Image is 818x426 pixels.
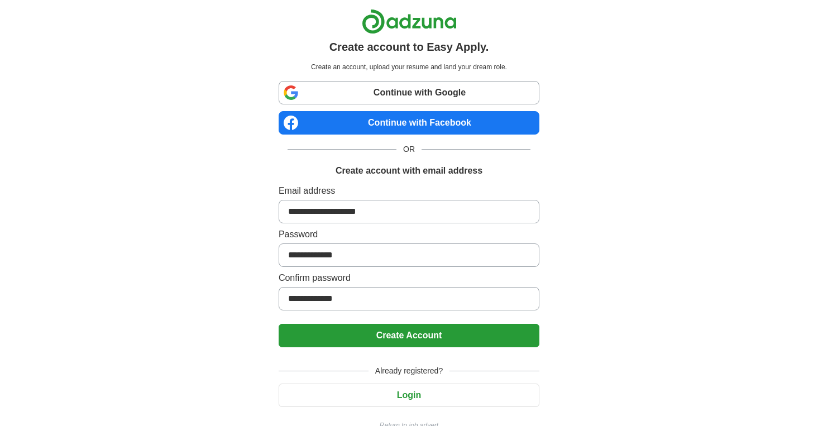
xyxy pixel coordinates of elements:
label: Password [279,228,539,241]
button: Login [279,384,539,407]
img: Adzuna logo [362,9,457,34]
h1: Create account to Easy Apply. [329,39,489,55]
button: Create Account [279,324,539,347]
span: OR [396,143,422,155]
h1: Create account with email address [336,164,482,178]
label: Confirm password [279,271,539,285]
p: Create an account, upload your resume and land your dream role. [281,62,537,72]
label: Email address [279,184,539,198]
a: Continue with Facebook [279,111,539,135]
a: Login [279,390,539,400]
a: Continue with Google [279,81,539,104]
span: Already registered? [369,365,449,377]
